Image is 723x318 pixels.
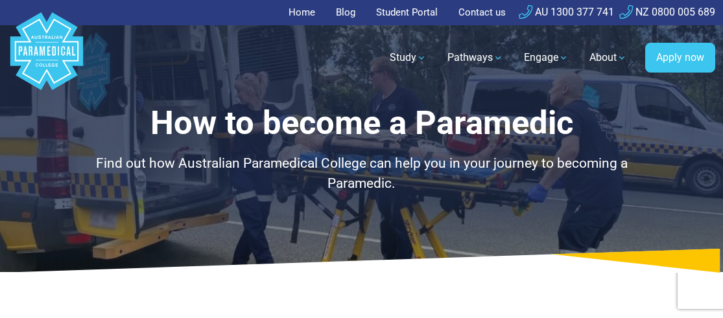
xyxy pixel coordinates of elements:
[61,153,662,194] p: Find out how Australian Paramedical College can help you in your journey to becoming a Paramedic.
[645,43,715,73] a: Apply now
[61,104,662,143] h1: How to become a Paramedic
[440,40,511,76] a: Pathways
[516,40,576,76] a: Engage
[519,6,614,18] a: AU 1300 377 741
[619,6,715,18] a: NZ 0800 005 689
[8,25,86,91] a: Australian Paramedical College
[382,40,434,76] a: Study
[582,40,635,76] a: About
